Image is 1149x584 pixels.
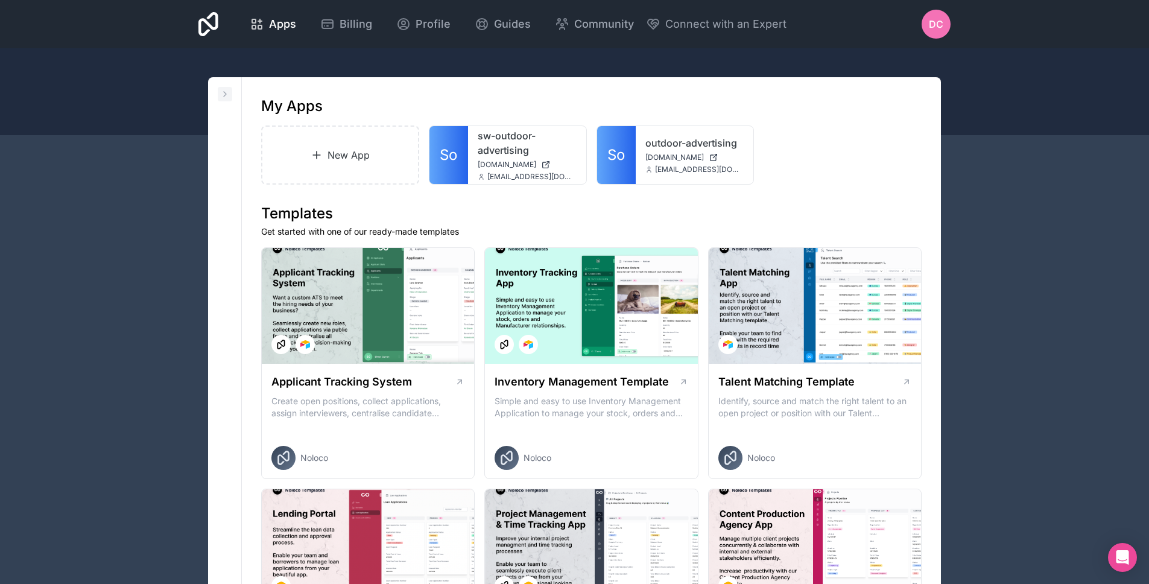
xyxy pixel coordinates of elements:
p: Identify, source and match the right talent to an open project or position with our Talent Matchi... [718,395,911,419]
span: [DOMAIN_NAME] [478,160,536,170]
span: Connect with an Expert [665,16,787,33]
span: Noloco [524,452,551,464]
h1: Applicant Tracking System [271,373,412,390]
span: [DOMAIN_NAME] [645,153,704,162]
span: Noloco [300,452,328,464]
a: [DOMAIN_NAME] [645,153,744,162]
span: [EMAIL_ADDRESS][DOMAIN_NAME] [655,165,744,174]
span: Noloco [747,452,775,464]
p: Create open positions, collect applications, assign interviewers, centralise candidate feedback a... [271,395,464,419]
img: Airtable Logo [723,340,733,349]
img: Airtable Logo [524,340,533,349]
span: DC [929,17,943,31]
a: Billing [311,11,382,37]
p: Simple and easy to use Inventory Management Application to manage your stock, orders and Manufact... [495,395,688,419]
span: Apps [269,16,296,33]
img: Airtable Logo [300,340,310,349]
a: So [597,126,636,184]
span: So [440,145,457,165]
span: Billing [340,16,372,33]
span: Community [574,16,634,33]
button: Connect with an Expert [646,16,787,33]
div: Open Intercom Messenger [1108,543,1137,572]
a: outdoor-advertising [645,136,744,150]
a: Guides [465,11,540,37]
a: Profile [387,11,460,37]
a: [DOMAIN_NAME] [478,160,577,170]
h1: Templates [261,204,922,223]
a: New App [261,125,419,185]
h1: Inventory Management Template [495,373,669,390]
span: Profile [416,16,451,33]
span: [EMAIL_ADDRESS][DOMAIN_NAME] [487,172,577,182]
span: So [607,145,625,165]
span: Guides [494,16,531,33]
h1: Talent Matching Template [718,373,855,390]
a: sw-outdoor-advertising [478,129,577,157]
a: So [429,126,468,184]
h1: My Apps [261,97,323,116]
p: Get started with one of our ready-made templates [261,226,922,238]
a: Apps [240,11,306,37]
a: Community [545,11,644,37]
